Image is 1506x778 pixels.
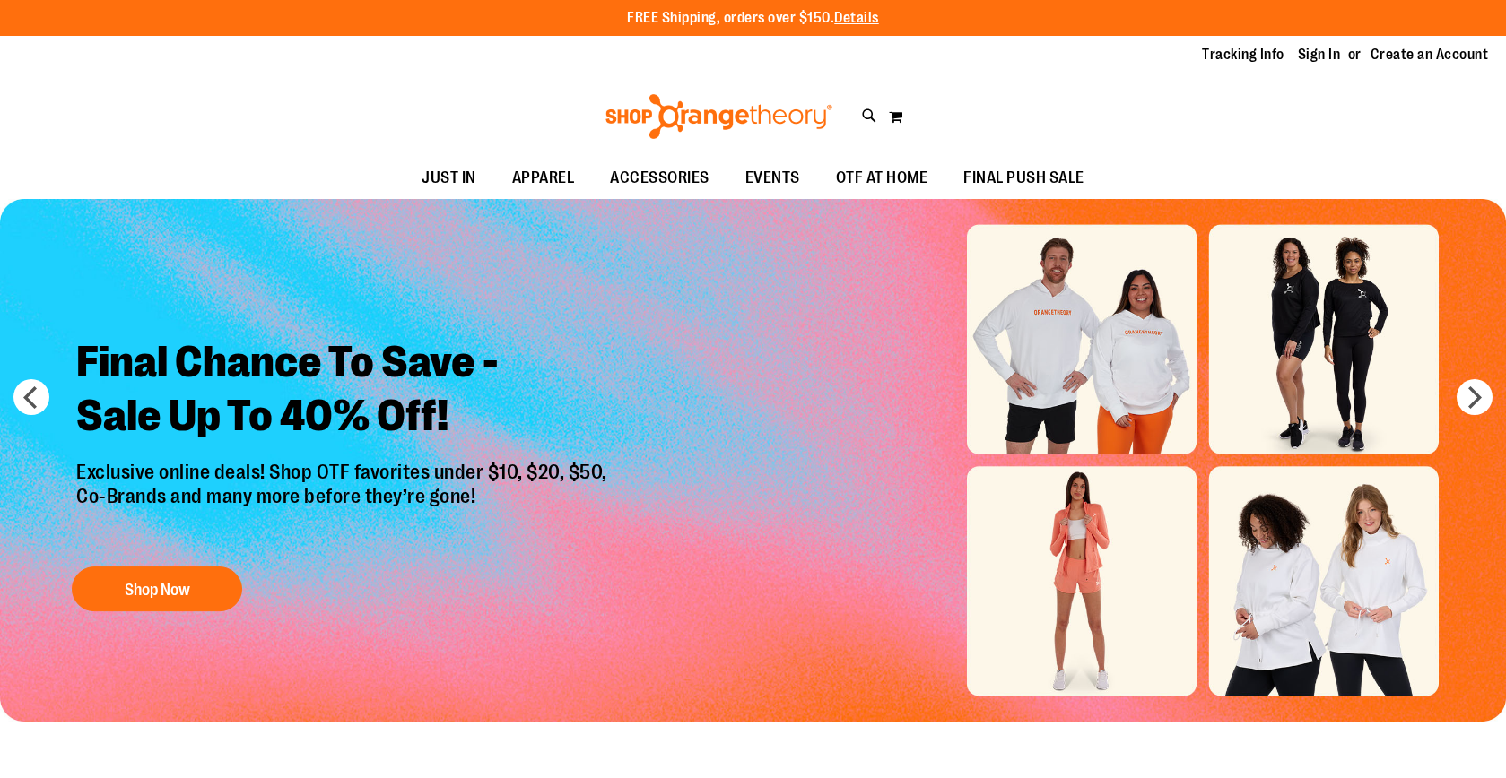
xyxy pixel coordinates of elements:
[512,158,575,198] span: APPAREL
[63,461,625,549] p: Exclusive online deals! Shop OTF favorites under $10, $20, $50, Co-Brands and many more before th...
[1298,45,1341,65] a: Sign In
[727,158,818,199] a: EVENTS
[422,158,476,198] span: JUST IN
[63,322,625,461] h2: Final Chance To Save - Sale Up To 40% Off!
[745,158,800,198] span: EVENTS
[1371,45,1489,65] a: Create an Account
[1457,379,1493,415] button: next
[494,158,593,199] a: APPAREL
[836,158,928,198] span: OTF AT HOME
[63,322,625,620] a: Final Chance To Save -Sale Up To 40% Off! Exclusive online deals! Shop OTF favorites under $10, $...
[13,379,49,415] button: prev
[610,158,709,198] span: ACCESSORIES
[603,94,835,139] img: Shop Orangetheory
[404,158,494,199] a: JUST IN
[627,8,879,29] p: FREE Shipping, orders over $150.
[945,158,1102,199] a: FINAL PUSH SALE
[818,158,946,199] a: OTF AT HOME
[834,10,879,26] a: Details
[592,158,727,199] a: ACCESSORIES
[963,158,1084,198] span: FINAL PUSH SALE
[72,566,242,611] button: Shop Now
[1202,45,1284,65] a: Tracking Info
